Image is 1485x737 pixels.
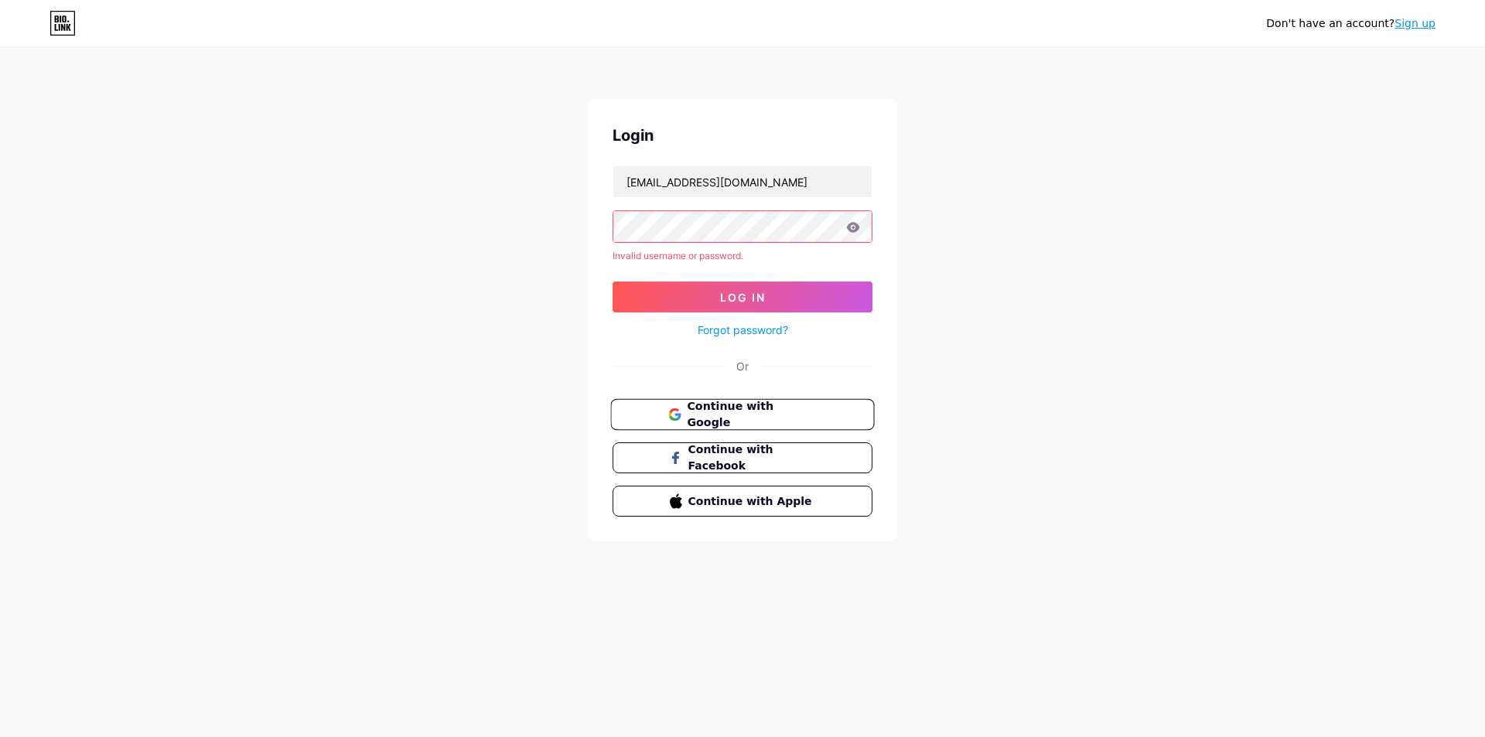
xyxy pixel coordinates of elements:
div: Login [613,124,872,147]
div: Invalid username or password. [613,249,872,263]
span: Continue with Apple [688,493,816,510]
a: Sign up [1395,17,1435,29]
button: Log In [613,281,872,312]
span: Continue with Google [687,398,816,432]
button: Continue with Apple [613,486,872,517]
input: Username [613,166,872,197]
div: Don't have an account? [1266,15,1435,32]
a: Continue with Google [613,399,872,430]
a: Forgot password? [698,322,788,338]
span: Log In [720,291,766,304]
button: Continue with Google [610,399,874,431]
div: Or [736,358,749,374]
button: Continue with Facebook [613,442,872,473]
span: Continue with Facebook [688,442,816,474]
